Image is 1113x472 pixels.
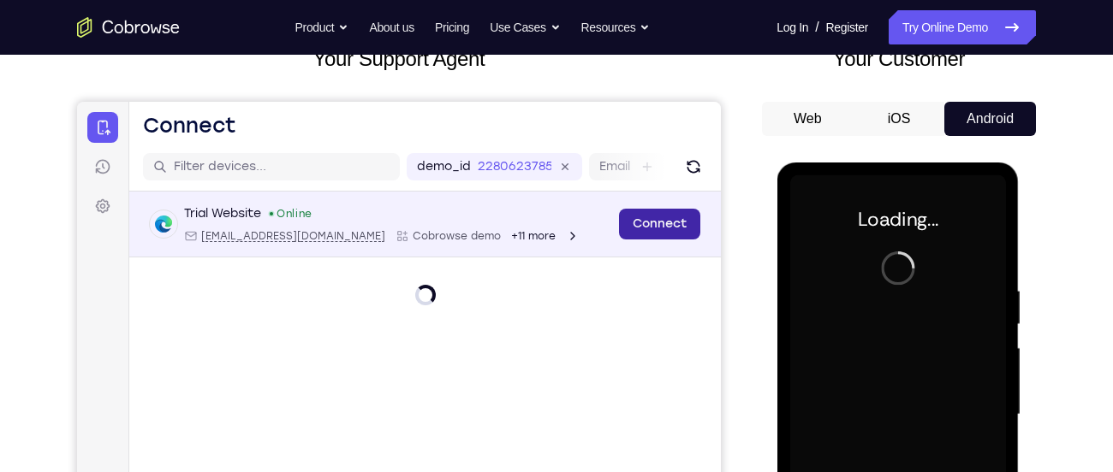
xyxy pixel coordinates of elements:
[490,10,560,44] button: Use Cases
[336,127,424,141] span: Cobrowse demo
[944,102,1036,136] button: Android
[815,17,818,38] span: /
[826,10,868,44] a: Register
[762,44,1036,74] h2: Your Customer
[777,10,808,44] a: Log In
[762,102,854,136] button: Web
[124,127,308,141] span: web@example.com
[77,17,180,38] a: Go to the home page
[854,102,945,136] button: iOS
[581,10,651,44] button: Resources
[369,10,414,44] a: About us
[193,110,196,114] div: New devices found.
[542,107,623,138] a: Connect
[295,10,349,44] button: Product
[435,10,469,44] a: Pricing
[77,44,721,74] h2: Your Support Agent
[318,127,424,141] div: App
[107,127,308,141] div: Email
[434,127,479,141] span: +11 more
[889,10,1036,44] a: Try Online Demo
[191,105,235,119] div: Online
[107,103,184,121] div: Trial Website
